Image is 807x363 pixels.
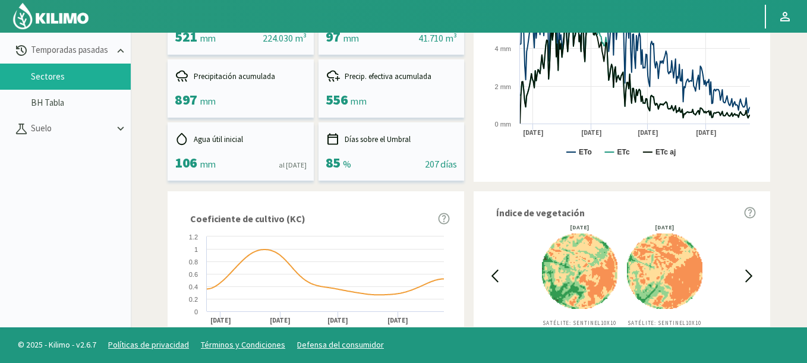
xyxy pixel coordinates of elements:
span: mm [200,95,216,107]
div: [DATE] [542,225,617,231]
img: 7dce110e-b6c3-4078-a289-e9f32503524a_-_sentinel_-_2025-02-01.png [627,231,702,311]
div: 224.030 m³ [263,31,306,45]
kil-mini-card: report-summary-cards.ACCUMULATED_EFFECTIVE_PRECIPITATION [319,59,465,118]
a: Sectores [31,71,131,82]
span: 521 [175,27,197,46]
text: 1.2 [189,233,198,241]
img: 7dce110e-b6c3-4078-a289-e9f32503524a_-_sentinel_-_2025-01-22.png [542,231,617,311]
text: 2 mm [495,83,512,90]
div: al [DATE] [279,160,306,171]
text: [DATE] [387,316,408,325]
div: Agua útil inicial [175,132,307,146]
text: [DATE] [523,128,544,137]
span: 106 [175,153,197,172]
div: Precip. efectiva acumulada [326,69,458,83]
span: mm [350,95,366,107]
kil-mini-card: report-summary-cards.DAYS_ABOVE_THRESHOLD [319,122,465,181]
text: [DATE] [327,316,348,325]
div: Precipitación acumulada [175,69,307,83]
span: 556 [326,90,348,109]
text: ETc aj [655,148,676,156]
span: mm [200,32,216,44]
p: Satélite: Sentinel [542,319,617,327]
a: Defensa del consumidor [297,339,384,350]
text: 4 mm [495,45,512,52]
text: [DATE] [270,316,291,325]
text: 1 [194,246,198,253]
text: [DATE] [210,316,231,325]
text: 0.4 [189,283,198,291]
text: [DATE] [581,128,602,137]
text: 0.2 [189,296,198,303]
span: mm [200,158,216,170]
text: 0 mm [495,121,512,128]
p: Temporadas pasadas [29,43,114,57]
text: 0 [194,308,198,315]
span: 10X10 [601,320,616,326]
span: 10X10 [686,320,701,326]
span: Índice de vegetación [496,206,585,220]
p: Satélite: Sentinel [627,319,702,327]
div: Días sobre el Umbral [326,132,458,146]
span: © 2025 - Kilimo - v2.6.7 [12,339,102,351]
text: [DATE] [638,128,658,137]
kil-mini-card: report-summary-cards.ACCUMULATED_PRECIPITATION [168,59,314,118]
span: 897 [175,90,197,109]
a: Políticas de privacidad [108,339,189,350]
text: [DATE] [696,128,717,137]
a: Términos y Condiciones [201,339,285,350]
div: [DATE] [627,225,702,231]
span: % [343,158,351,170]
span: 85 [326,153,341,172]
text: 0.6 [189,271,198,278]
span: 97 [326,27,341,46]
text: ETo [579,148,592,156]
img: Kilimo [12,2,90,30]
text: ETc [617,148,629,156]
kil-mini-card: report-summary-cards.INITIAL_USEFUL_WATER [168,122,314,181]
text: 0.8 [189,258,198,266]
div: 41.710 m³ [418,31,457,45]
p: Suelo [29,122,114,135]
span: mm [343,32,359,44]
span: Coeficiente de cultivo (KC) [190,212,305,226]
div: 207 días [425,157,457,171]
a: BH Tabla [31,97,131,108]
